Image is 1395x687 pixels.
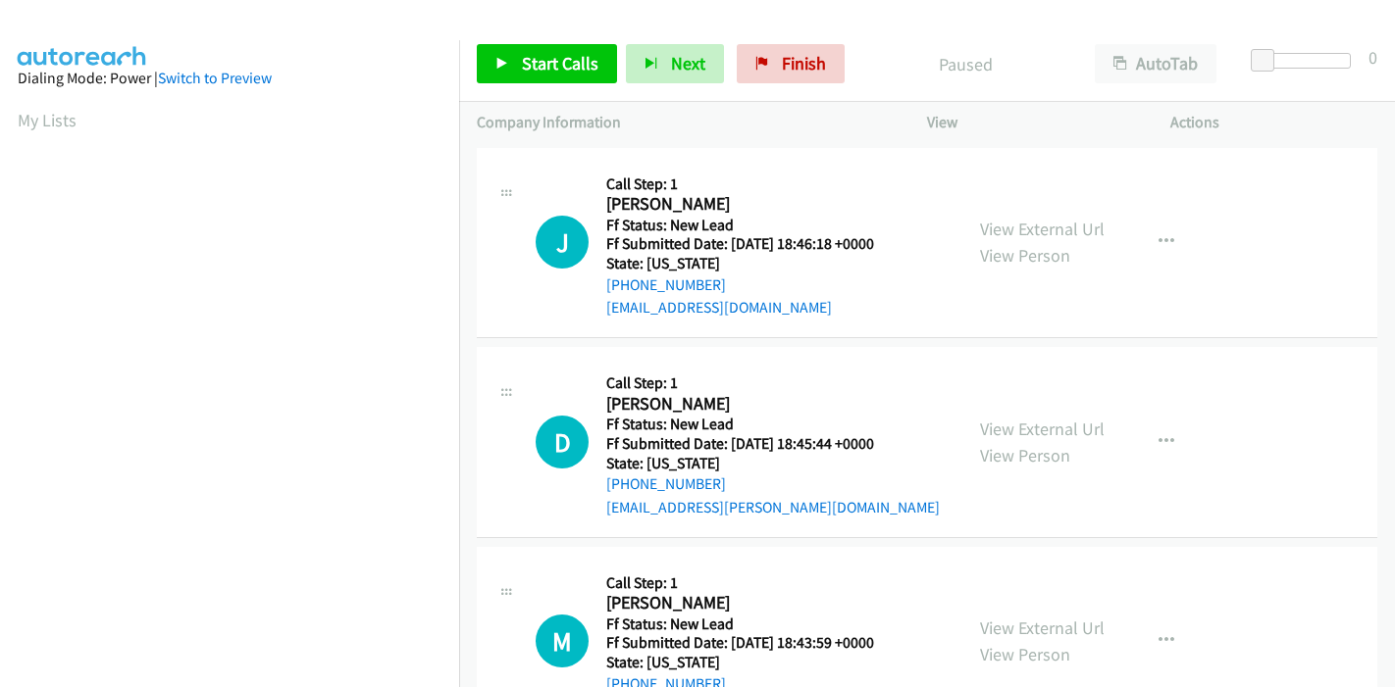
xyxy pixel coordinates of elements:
[606,474,726,493] a: [PHONE_NUMBER]
[606,434,945,454] h5: Ff Submitted Date: [DATE] 18:45:44 +0000
[606,373,945,393] h5: Call Step: 1
[606,573,945,593] h5: Call Step: 1
[871,51,1059,77] p: Paused
[536,416,589,468] h1: D
[606,592,945,614] h2: [PERSON_NAME]
[606,633,945,653] h5: Ff Submitted Date: [DATE] 18:43:59 +0000
[1369,44,1377,71] div: 0
[536,614,589,667] h1: M
[536,614,589,667] div: The call is yet to be attempted
[158,69,272,87] a: Switch to Preview
[980,218,1105,240] a: View External Url
[606,298,832,317] a: [EMAIL_ADDRESS][DOMAIN_NAME]
[477,44,617,83] a: Start Calls
[536,216,589,269] div: The call is yet to be attempted
[1261,53,1351,69] div: Delay between calls (in seconds)
[1095,44,1216,83] button: AutoTab
[477,111,892,134] p: Company Information
[626,44,724,83] button: Next
[536,216,589,269] h1: J
[980,616,1105,639] a: View External Url
[927,111,1135,134] p: View
[606,393,945,416] h2: [PERSON_NAME]
[606,653,945,672] h5: State: [US_STATE]
[606,415,945,434] h5: Ff Status: New Lead
[980,417,1105,440] a: View External Url
[980,444,1070,466] a: View Person
[18,67,441,90] div: Dialing Mode: Power |
[671,52,705,74] span: Next
[980,244,1070,267] a: View Person
[606,254,945,273] h5: State: [US_STATE]
[606,614,945,634] h5: Ff Status: New Lead
[1170,111,1378,134] p: Actions
[782,52,826,74] span: Finish
[606,275,726,294] a: [PHONE_NUMBER]
[606,454,945,473] h5: State: [US_STATE]
[606,174,945,194] h5: Call Step: 1
[606,234,945,254] h5: Ff Submitted Date: [DATE] 18:46:18 +0000
[737,44,845,83] a: Finish
[606,216,945,235] h5: Ff Status: New Lead
[606,498,940,516] a: [EMAIL_ADDRESS][PERSON_NAME][DOMAIN_NAME]
[522,52,598,74] span: Start Calls
[980,643,1070,665] a: View Person
[536,416,589,468] div: The call is yet to be attempted
[606,193,945,216] h2: [PERSON_NAME]
[18,109,77,131] a: My Lists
